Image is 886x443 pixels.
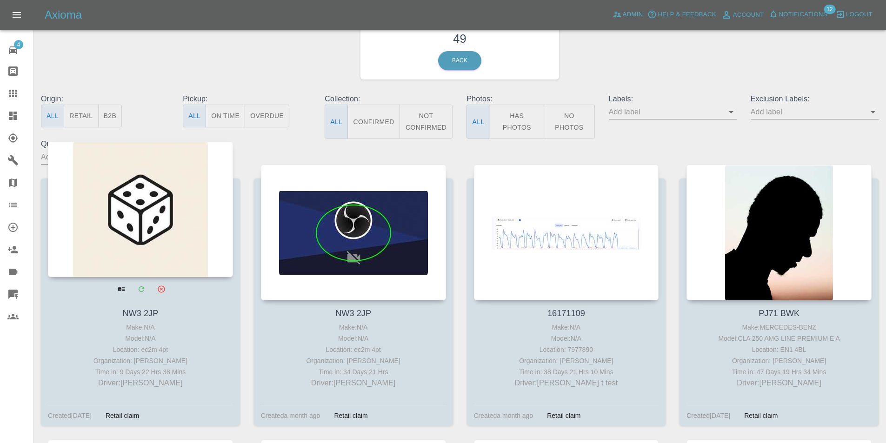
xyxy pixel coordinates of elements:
[824,5,835,14] span: 12
[183,105,206,127] button: All
[41,139,169,150] p: Quoters:
[476,355,657,366] div: Organization: [PERSON_NAME]
[490,105,545,139] button: Has Photos
[325,105,348,139] button: All
[183,93,311,105] p: Pickup:
[689,377,869,389] p: Driver: [PERSON_NAME]
[466,93,594,105] p: Photos:
[99,410,146,421] div: Retail claim
[245,105,289,127] button: Overdue
[686,410,730,421] div: Created [DATE]
[733,10,764,20] span: Account
[48,410,92,421] div: Created [DATE]
[64,105,98,127] button: Retail
[112,279,131,298] a: View
[474,410,533,421] div: Created a month ago
[50,333,231,344] div: Model: N/A
[476,322,657,333] div: Make: N/A
[263,333,444,344] div: Model: N/A
[14,40,23,49] span: 4
[400,105,453,139] button: Not Confirmed
[658,9,716,20] span: Help & Feedback
[779,9,827,20] span: Notifications
[759,309,799,318] a: PJ71 BWK
[347,105,400,139] button: Confirmed
[263,377,444,389] p: Driver: [PERSON_NAME]
[544,105,595,139] button: No Photos
[766,7,830,22] button: Notifications
[367,30,553,47] h3: 49
[846,9,873,20] span: Logout
[833,7,875,22] button: Logout
[206,105,245,127] button: On Time
[6,4,28,26] button: Open drawer
[689,344,869,355] div: Location: EN1 4BL
[45,7,82,22] h5: Axioma
[50,377,231,389] p: Driver: [PERSON_NAME]
[540,410,587,421] div: Retail claim
[263,344,444,355] div: Location: ec2m 4pt
[609,93,737,105] p: Labels:
[50,322,231,333] div: Make: N/A
[689,355,869,366] div: Organization: [PERSON_NAME]
[866,106,879,119] button: Open
[263,366,444,377] div: Time in: 34 Days 21 Hrs
[98,105,122,127] button: B2B
[41,150,155,164] input: Add quoter
[122,309,158,318] a: NW3 2JP
[327,410,374,421] div: Retail claim
[325,93,453,105] p: Collection:
[50,366,231,377] div: Time in: 9 Days 22 Hrs 38 Mins
[609,105,723,119] input: Add label
[335,309,371,318] a: NW3 2JP
[438,51,481,70] a: Back
[261,410,320,421] div: Created a month ago
[610,7,646,22] a: Admin
[623,9,643,20] span: Admin
[719,7,766,22] a: Account
[263,355,444,366] div: Organization: [PERSON_NAME]
[547,309,585,318] a: 16171109
[50,355,231,366] div: Organization: [PERSON_NAME]
[41,105,64,127] button: All
[737,410,785,421] div: Retail claim
[751,93,879,105] p: Exclusion Labels:
[476,366,657,377] div: Time in: 38 Days 21 Hrs 10 Mins
[41,93,169,105] p: Origin:
[751,105,865,119] input: Add label
[476,333,657,344] div: Model: N/A
[645,7,718,22] button: Help & Feedback
[263,322,444,333] div: Make: N/A
[476,344,657,355] div: Location: 7977890
[725,106,738,119] button: Open
[152,279,171,298] button: Archive
[476,377,657,389] p: Driver: [PERSON_NAME] t test
[50,344,231,355] div: Location: ec2m 4pt
[689,322,869,333] div: Make: MERCEDES-BENZ
[132,279,151,298] a: Modify
[689,333,869,344] div: Model: CLA 250 AMG LINE PREMIUM E A
[689,366,869,377] div: Time in: 47 Days 19 Hrs 34 Mins
[466,105,490,139] button: All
